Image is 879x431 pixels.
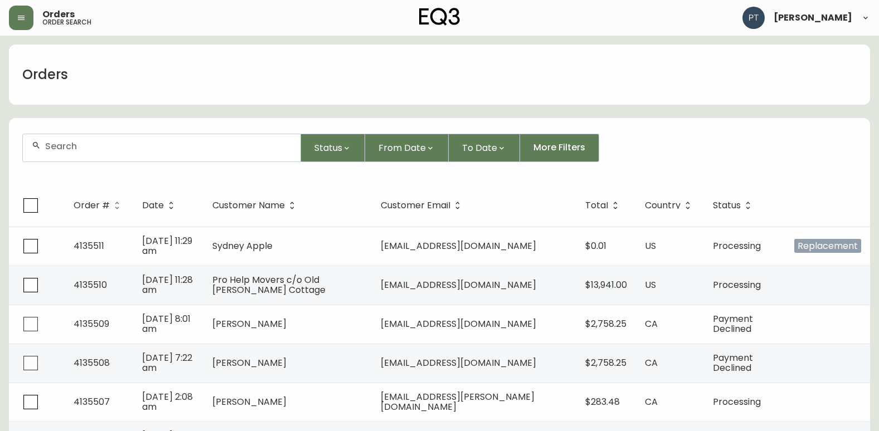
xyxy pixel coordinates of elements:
span: Date [142,200,178,210]
span: Country [645,200,695,210]
span: 4135510 [74,278,107,291]
span: Customer Name [212,200,299,210]
span: [PERSON_NAME] [774,13,852,22]
span: From Date [378,141,426,155]
span: More Filters [533,141,585,154]
span: Processing [713,278,761,291]
span: [DATE] 7:22 am [142,351,192,374]
span: [EMAIL_ADDRESS][DOMAIN_NAME] [381,356,536,369]
span: Date [142,202,164,209]
span: Payment Declined [713,312,753,335]
span: [DATE] 8:01 am [142,312,191,335]
span: Orders [42,10,75,19]
span: [EMAIL_ADDRESS][DOMAIN_NAME] [381,317,536,330]
img: 986dcd8e1aab7847125929f325458823 [742,7,765,29]
span: [EMAIL_ADDRESS][DOMAIN_NAME] [381,239,536,252]
span: 4135509 [74,317,109,330]
span: To Date [462,141,497,155]
span: CA [645,395,658,408]
span: US [645,278,656,291]
span: 4135508 [74,356,110,369]
span: Order # [74,200,124,210]
span: Total [585,200,623,210]
img: logo [419,8,460,26]
span: Total [585,202,608,209]
span: $2,758.25 [585,317,627,330]
span: 4135507 [74,395,110,408]
h1: Orders [22,65,68,84]
button: To Date [449,134,520,162]
span: [EMAIL_ADDRESS][DOMAIN_NAME] [381,278,536,291]
span: Status [713,200,755,210]
span: [PERSON_NAME] [212,356,286,369]
span: [DATE] 11:28 am [142,273,193,296]
span: US [645,239,656,252]
span: [PERSON_NAME] [212,395,286,408]
span: 4135511 [74,239,104,252]
span: Customer Email [381,200,465,210]
span: $13,941.00 [585,278,627,291]
span: Payment Declined [713,351,753,374]
span: CA [645,317,658,330]
span: Sydney Apple [212,239,273,252]
span: Customer Email [381,202,450,209]
span: Processing [713,239,761,252]
span: [PERSON_NAME] [212,317,286,330]
span: Pro Help Movers c/o Old [PERSON_NAME] Cottage [212,273,326,296]
span: Status [713,202,741,209]
span: $2,758.25 [585,356,627,369]
span: Status [314,141,342,155]
span: Customer Name [212,202,285,209]
span: $283.48 [585,395,620,408]
span: CA [645,356,658,369]
button: Status [301,134,365,162]
span: Processing [713,395,761,408]
span: Country [645,202,681,209]
span: $0.01 [585,239,606,252]
button: From Date [365,134,449,162]
span: [DATE] 11:29 am [142,234,192,257]
span: [DATE] 2:08 am [142,390,193,413]
span: [EMAIL_ADDRESS][PERSON_NAME][DOMAIN_NAME] [381,390,535,413]
span: Replacement [794,239,861,253]
input: Search [45,141,292,151]
h5: order search [42,19,91,26]
span: Order # [74,202,110,209]
button: More Filters [520,134,599,162]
